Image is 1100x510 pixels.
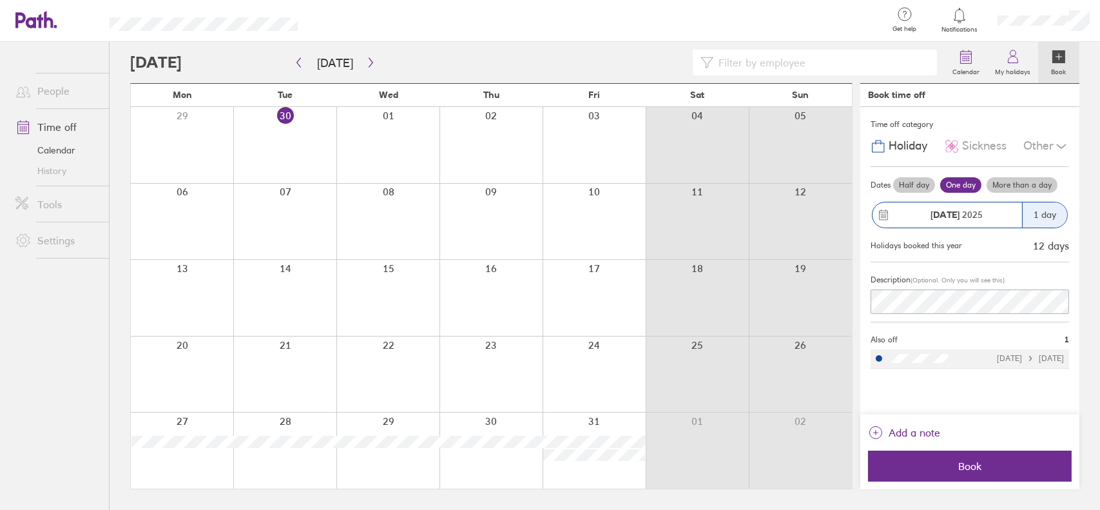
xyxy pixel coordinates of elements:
[889,139,927,153] span: Holiday
[945,42,987,83] a: Calendar
[5,161,109,181] a: History
[939,26,981,34] span: Notifications
[1038,42,1079,83] a: Book
[5,228,109,253] a: Settings
[940,177,981,193] label: One day
[690,90,704,100] span: Sat
[931,209,960,221] strong: [DATE]
[931,210,983,220] span: 2025
[871,195,1069,235] button: [DATE] 20251 day
[307,52,363,74] button: [DATE]
[893,177,935,193] label: Half day
[792,90,809,100] span: Sun
[884,25,926,33] span: Get help
[1022,202,1067,228] div: 1 day
[483,90,499,100] span: Thu
[278,90,293,100] span: Tue
[987,64,1038,76] label: My holidays
[5,140,109,161] a: Calendar
[911,276,1005,284] span: (Optional. Only you will see this)
[871,275,911,284] span: Description
[868,422,940,443] button: Add a note
[588,90,600,100] span: Fri
[379,90,398,100] span: Wed
[871,335,898,344] span: Also off
[5,191,109,217] a: Tools
[987,42,1038,83] a: My holidays
[5,114,109,140] a: Time off
[868,90,925,100] div: Book time off
[997,354,1064,363] div: [DATE] [DATE]
[1033,240,1069,251] div: 12 days
[871,115,1069,134] div: Time off category
[962,139,1007,153] span: Sickness
[877,460,1063,472] span: Book
[945,64,987,76] label: Calendar
[868,451,1072,482] button: Book
[1044,64,1074,76] label: Book
[871,241,962,250] div: Holidays booked this year
[1023,134,1069,159] div: Other
[939,6,981,34] a: Notifications
[1065,335,1069,344] span: 1
[987,177,1057,193] label: More than a day
[871,181,891,190] span: Dates
[889,422,940,443] span: Add a note
[173,90,192,100] span: Mon
[713,50,929,75] input: Filter by employee
[5,78,109,104] a: People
